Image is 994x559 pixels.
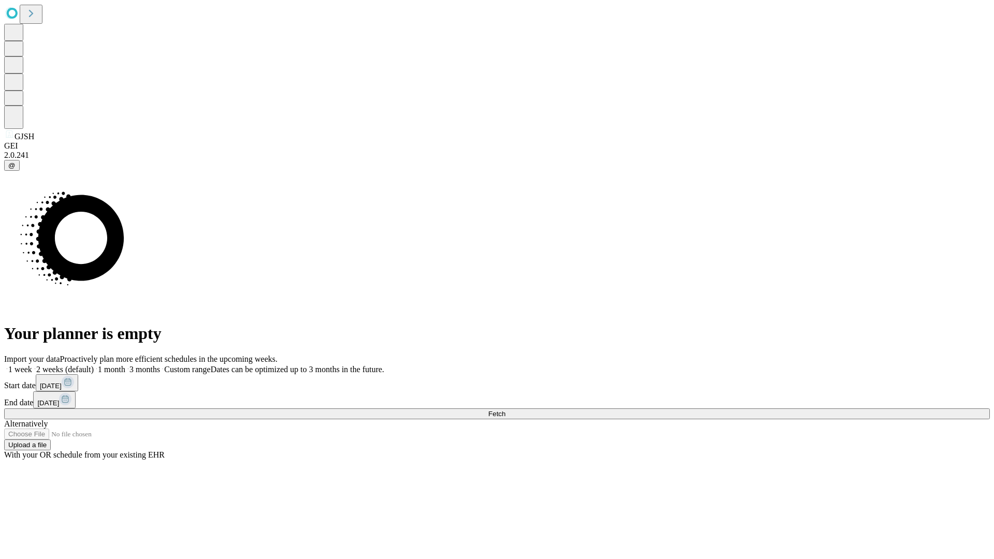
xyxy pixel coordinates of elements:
span: With your OR schedule from your existing EHR [4,450,165,459]
span: 1 month [98,365,125,374]
span: GJSH [14,132,34,141]
span: Custom range [164,365,210,374]
span: Dates can be optimized up to 3 months in the future. [211,365,384,374]
button: @ [4,160,20,171]
div: Start date [4,374,990,391]
span: Import your data [4,355,60,363]
span: Fetch [488,410,505,418]
span: [DATE] [37,399,59,407]
span: Alternatively [4,419,48,428]
div: End date [4,391,990,408]
button: [DATE] [36,374,78,391]
button: Upload a file [4,439,51,450]
button: [DATE] [33,391,76,408]
h1: Your planner is empty [4,324,990,343]
span: @ [8,161,16,169]
span: Proactively plan more efficient schedules in the upcoming weeks. [60,355,277,363]
span: [DATE] [40,382,62,390]
div: GEI [4,141,990,151]
button: Fetch [4,408,990,419]
div: 2.0.241 [4,151,990,160]
span: 3 months [129,365,160,374]
span: 2 weeks (default) [36,365,94,374]
span: 1 week [8,365,32,374]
